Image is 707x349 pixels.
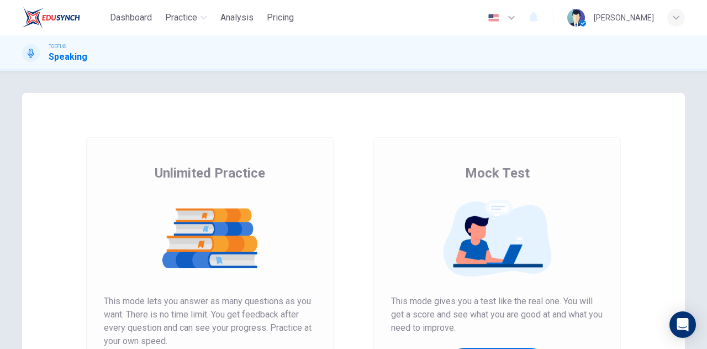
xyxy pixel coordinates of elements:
div: Open Intercom Messenger [669,311,696,338]
img: EduSynch logo [22,7,80,29]
img: en [487,14,500,22]
span: Dashboard [110,11,152,24]
span: Pricing [267,11,294,24]
button: Analysis [216,8,258,28]
span: Analysis [220,11,254,24]
div: [PERSON_NAME] [594,11,654,24]
img: Profile picture [567,9,585,27]
a: EduSynch logo [22,7,105,29]
span: Unlimited Practice [155,164,265,182]
span: This mode lets you answer as many questions as you want. There is no time limit. You get feedback... [104,295,316,348]
span: Mock Test [465,164,530,182]
span: Practice [165,11,197,24]
span: This mode gives you a test like the real one. You will get a score and see what you are good at a... [391,295,603,335]
h1: Speaking [49,50,87,64]
button: Practice [161,8,212,28]
button: Pricing [262,8,298,28]
button: Dashboard [105,8,156,28]
span: TOEFL® [49,43,66,50]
